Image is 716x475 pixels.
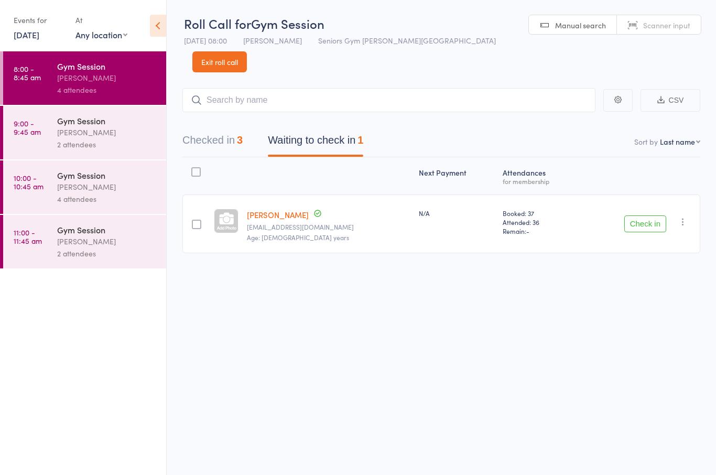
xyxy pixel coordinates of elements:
[3,51,166,105] a: 8:00 -8:45 amGym Session[PERSON_NAME]4 attendees
[184,35,227,46] span: [DATE] 08:00
[184,15,251,32] span: Roll Call for
[57,126,157,138] div: [PERSON_NAME]
[660,136,695,147] div: Last name
[641,89,700,112] button: CSV
[14,228,42,245] time: 11:00 - 11:45 am
[192,51,247,72] a: Exit roll call
[182,88,595,112] input: Search by name
[14,64,41,81] time: 8:00 - 8:45 am
[503,226,577,235] span: Remain:
[57,138,157,150] div: 2 attendees
[3,106,166,159] a: 9:00 -9:45 amGym Session[PERSON_NAME]2 attendees
[503,178,577,185] div: for membership
[643,20,690,30] span: Scanner input
[251,15,324,32] span: Gym Session
[526,226,529,235] span: -
[57,115,157,126] div: Gym Session
[57,224,157,235] div: Gym Session
[57,193,157,205] div: 4 attendees
[247,223,410,231] small: lzbthh@gmail.com
[243,35,302,46] span: [PERSON_NAME]
[3,160,166,214] a: 10:00 -10:45 amGym Session[PERSON_NAME]4 attendees
[498,162,581,190] div: Atten­dances
[14,12,65,29] div: Events for
[57,247,157,260] div: 2 attendees
[503,218,577,226] span: Attended: 36
[75,29,127,40] div: Any location
[624,215,666,232] button: Check in
[57,84,157,96] div: 4 attendees
[57,60,157,72] div: Gym Session
[14,119,41,136] time: 9:00 - 9:45 am
[57,72,157,84] div: [PERSON_NAME]
[318,35,496,46] span: Seniors Gym [PERSON_NAME][GEOGRAPHIC_DATA]
[57,181,157,193] div: [PERSON_NAME]
[57,235,157,247] div: [PERSON_NAME]
[237,134,243,146] div: 3
[357,134,363,146] div: 1
[3,215,166,268] a: 11:00 -11:45 amGym Session[PERSON_NAME]2 attendees
[268,129,363,157] button: Waiting to check in1
[75,12,127,29] div: At
[503,209,577,218] span: Booked: 37
[57,169,157,181] div: Gym Session
[247,209,309,220] a: [PERSON_NAME]
[182,129,243,157] button: Checked in3
[555,20,606,30] span: Manual search
[14,29,39,40] a: [DATE]
[634,136,658,147] label: Sort by
[415,162,498,190] div: Next Payment
[247,233,349,242] span: Age: [DEMOGRAPHIC_DATA] years
[419,209,494,218] div: N/A
[14,174,44,190] time: 10:00 - 10:45 am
